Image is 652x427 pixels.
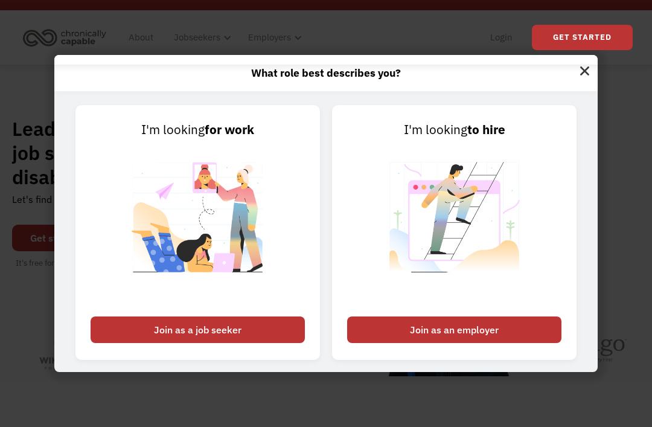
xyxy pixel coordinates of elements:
div: Jobseekers [167,18,235,57]
img: Chronically Capable Personalized Job Matching [123,140,273,310]
strong: What role best describes you? [251,66,401,80]
div: Join as a job seeker [91,316,305,343]
div: I'm looking [347,120,561,140]
div: Join as an employer [347,316,561,343]
a: I'm lookingto hireJoin as an employer [332,105,577,360]
a: Login [483,18,520,57]
a: About [121,18,161,57]
div: Employers [248,30,291,45]
div: Jobseekers [174,30,220,45]
a: I'm lookingfor workJoin as a job seeker [75,105,320,360]
a: Get Started [532,25,633,50]
div: Employers [241,18,305,57]
strong: for work [205,121,254,138]
img: Chronically Capable logo [19,24,110,51]
strong: to hire [467,121,505,138]
a: home [19,24,115,51]
div: I'm looking [91,120,305,140]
